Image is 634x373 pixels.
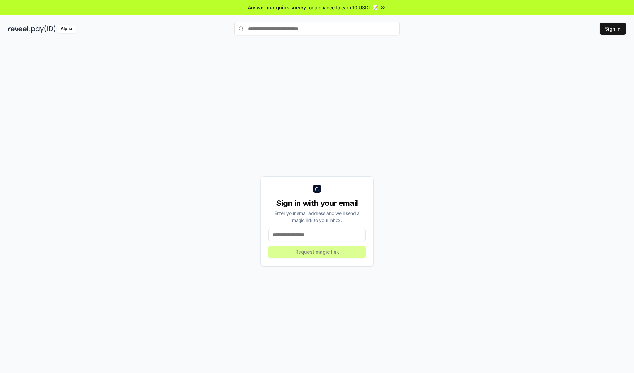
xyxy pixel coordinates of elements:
div: Sign in with your email [268,198,366,208]
div: Alpha [57,25,76,33]
button: Sign In [600,23,626,35]
div: Enter your email address and we’ll send a magic link to your inbox. [268,210,366,224]
img: pay_id [31,25,56,33]
span: Answer our quick survey [248,4,306,11]
span: for a chance to earn 10 USDT 📝 [307,4,378,11]
img: reveel_dark [8,25,30,33]
img: logo_small [313,185,321,193]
